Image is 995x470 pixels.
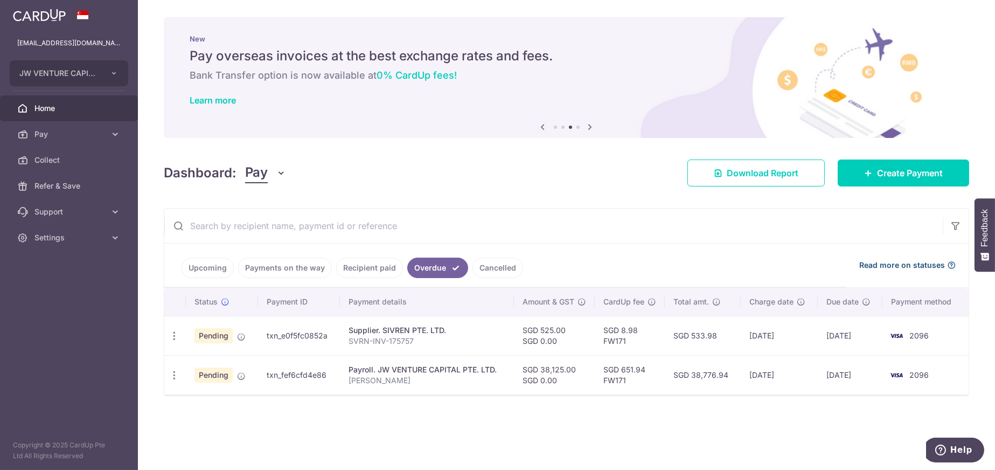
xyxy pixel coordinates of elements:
a: Payments on the way [238,258,332,278]
p: [EMAIL_ADDRESS][DOMAIN_NAME] [17,38,121,49]
button: JW VENTURE CAPITAL PTE. LTD. [10,60,128,86]
span: Refer & Save [34,181,106,191]
span: Create Payment [877,167,943,179]
span: JW VENTURE CAPITAL PTE. LTD. [19,68,99,79]
p: [PERSON_NAME] [349,375,505,386]
a: Read more on statuses [859,260,956,271]
div: Supplier. SIVREN PTE. LTD. [349,325,505,336]
td: SGD 8.98 FW171 [595,316,665,355]
td: SGD 533.98 [665,316,741,355]
td: [DATE] [818,355,882,395]
th: Payment details [340,288,514,316]
a: Upcoming [182,258,234,278]
button: Pay [245,163,287,183]
span: Settings [34,232,106,243]
span: Pending [194,368,233,383]
span: Pay [245,163,268,183]
div: Payroll. JW VENTURE CAPITAL PTE. LTD. [349,364,505,375]
img: CardUp [13,9,66,22]
span: Status [194,296,218,307]
h5: Pay overseas invoices at the best exchange rates and fees. [190,47,943,65]
td: [DATE] [818,316,882,355]
span: Total amt. [673,296,709,307]
p: New [190,34,943,43]
span: 2096 [909,370,929,379]
span: Charge date [749,296,794,307]
span: Support [34,206,106,217]
span: Download Report [727,167,798,179]
button: Feedback - Show survey [975,198,995,272]
img: Bank Card [886,329,907,342]
span: Amount & GST [523,296,574,307]
td: txn_fef6cfd4e86 [258,355,340,395]
th: Payment ID [258,288,340,316]
iframe: Opens a widget where you can find more information [926,438,984,465]
img: Bank Card [886,369,907,382]
span: Read more on statuses [859,260,945,271]
a: Overdue [407,258,468,278]
h4: Dashboard: [164,163,236,183]
a: Recipient paid [336,258,403,278]
input: Search by recipient name, payment id or reference [164,209,943,243]
span: 0% CardUp fees! [377,70,457,81]
p: SVRN-INV-175757 [349,336,505,347]
a: Create Payment [838,160,969,186]
a: Download Report [687,160,825,186]
h6: Bank Transfer option is now available at [190,69,943,82]
td: SGD 38,125.00 SGD 0.00 [514,355,595,395]
td: SGD 38,776.94 [665,355,741,395]
span: Due date [826,296,859,307]
span: Collect [34,155,106,165]
td: [DATE] [741,316,818,355]
span: Feedback [980,209,990,247]
td: [DATE] [741,355,818,395]
span: 2096 [909,331,929,340]
span: CardUp fee [603,296,644,307]
span: Pay [34,129,106,140]
a: Cancelled [472,258,523,278]
img: International Invoice Banner [164,17,969,138]
td: SGD 651.94 FW171 [595,355,665,395]
td: txn_e0f5fc0852a [258,316,340,355]
a: Learn more [190,95,236,106]
span: Home [34,103,106,114]
th: Payment method [882,288,969,316]
td: SGD 525.00 SGD 0.00 [514,316,595,355]
span: Pending [194,328,233,343]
